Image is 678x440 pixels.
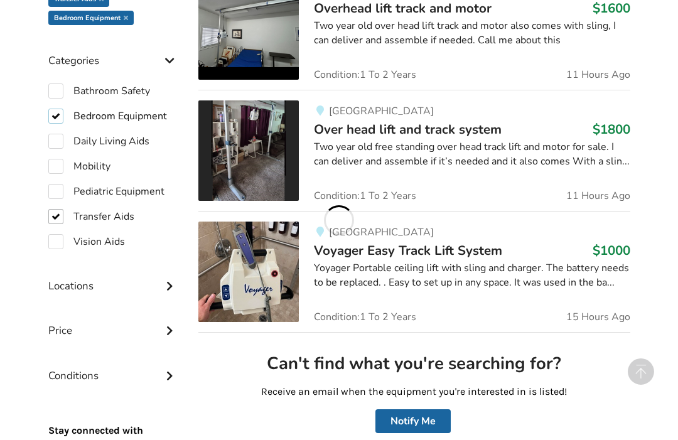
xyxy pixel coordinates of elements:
[329,225,434,239] span: [GEOGRAPHIC_DATA]
[198,100,299,201] img: transfer aids-over head lift and track system
[48,109,167,124] label: Bedroom Equipment
[566,191,630,201] span: 11 Hours Ago
[314,312,416,322] span: Condition: 1 To 2 Years
[48,159,110,174] label: Mobility
[48,299,179,343] div: Price
[314,140,630,169] div: Two year old free standing over head track lift and motor for sale. I can deliver and assemble if...
[48,184,164,199] label: Pediatric Equipment
[48,209,134,224] label: Transfer Aids
[48,344,179,389] div: Conditions
[198,222,299,322] img: transfer aids-voyager easy track lift system
[48,29,179,73] div: Categories
[593,121,630,137] h3: $1800
[566,70,630,80] span: 11 Hours Ago
[198,90,630,211] a: transfer aids-over head lift and track system [GEOGRAPHIC_DATA]Over head lift and track system$18...
[314,19,630,48] div: Two year old over head lift track and motor also comes with sling, I can deliver and assemble if ...
[314,242,502,259] span: Voyager Easy Track Lift System
[48,254,179,299] div: Locations
[48,134,149,149] label: Daily Living Aids
[314,121,502,138] span: Over head lift and track system
[198,211,630,332] a: transfer aids-voyager easy track lift system[GEOGRAPHIC_DATA]Voyager Easy Track Lift System$1000Y...
[48,83,150,99] label: Bathroom Safety
[314,191,416,201] span: Condition: 1 To 2 Years
[48,234,125,249] label: Vision Aids
[314,261,630,290] div: Yoyager Portable ceiling lift with sling and charger. The battery needs to be replaced. . Easy to...
[208,353,620,375] h2: Can't find what you're searching for?
[208,385,620,399] p: Receive an email when the equipment you're interested in is listed!
[48,11,134,26] div: Bedroom Equipment
[314,70,416,80] span: Condition: 1 To 2 Years
[329,104,434,118] span: [GEOGRAPHIC_DATA]
[375,409,451,433] button: Notify Me
[566,312,630,322] span: 15 Hours Ago
[593,242,630,259] h3: $1000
